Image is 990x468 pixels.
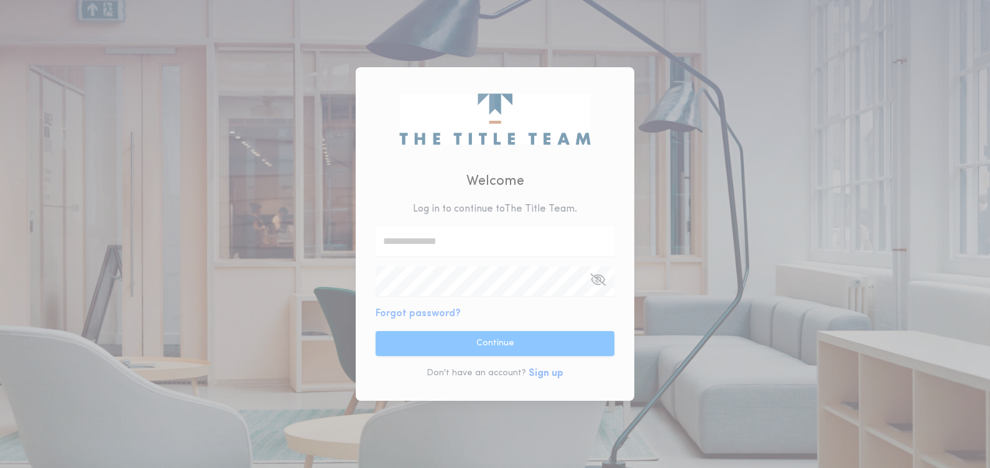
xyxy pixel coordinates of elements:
button: Forgot password? [376,306,461,321]
p: Don't have an account? [427,367,526,380]
h2: Welcome [466,171,524,192]
button: Continue [376,331,614,356]
img: logo [399,93,590,144]
p: Log in to continue to The Title Team . [413,202,577,217]
button: Sign up [529,366,563,381]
